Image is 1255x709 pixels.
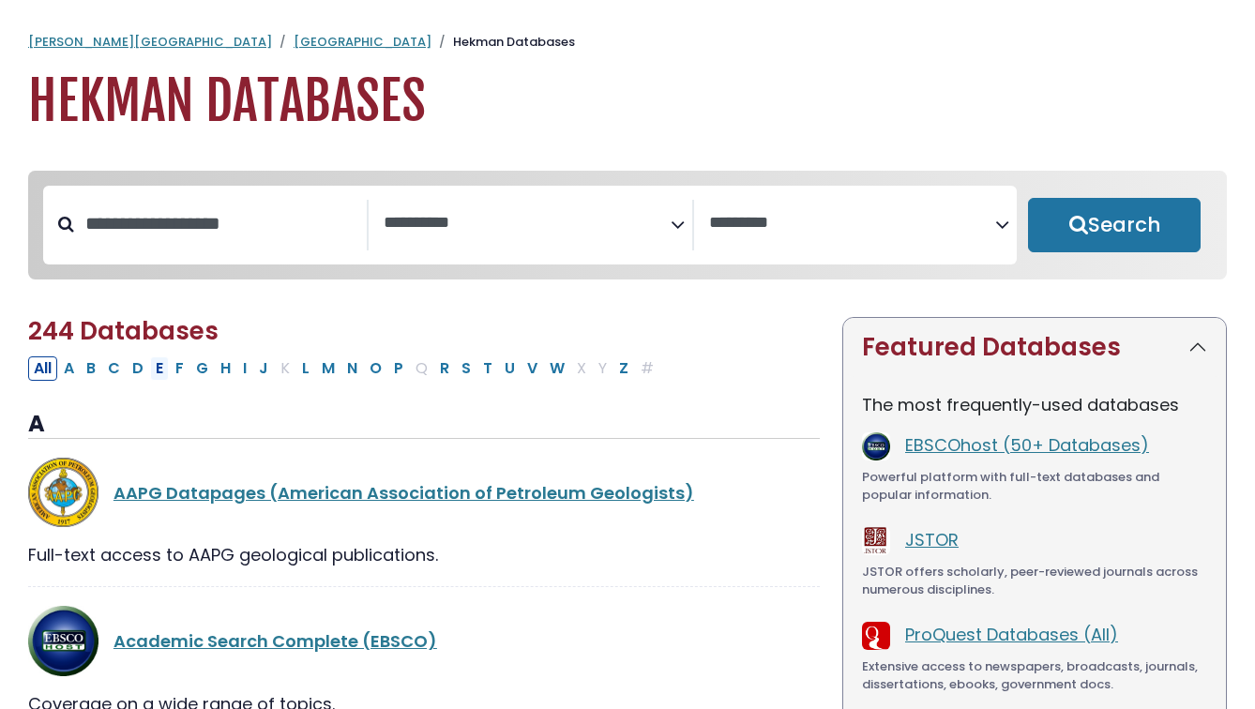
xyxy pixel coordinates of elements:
[862,468,1207,505] div: Powerful platform with full-text databases and popular information.
[150,356,169,381] button: Filter Results E
[388,356,409,381] button: Filter Results P
[215,356,236,381] button: Filter Results H
[477,356,498,381] button: Filter Results T
[74,208,367,239] input: Search database by title or keyword
[843,318,1226,377] button: Featured Databases
[544,356,570,381] button: Filter Results W
[58,356,80,381] button: Filter Results A
[28,411,820,439] h3: A
[127,356,149,381] button: Filter Results D
[190,356,214,381] button: Filter Results G
[384,214,671,234] textarea: Search
[28,33,272,51] a: [PERSON_NAME][GEOGRAPHIC_DATA]
[905,528,959,551] a: JSTOR
[294,33,431,51] a: [GEOGRAPHIC_DATA]
[253,356,274,381] button: Filter Results J
[102,356,126,381] button: Filter Results C
[862,392,1207,417] p: The most frequently-used databases
[709,214,996,234] textarea: Search
[28,356,57,381] button: All
[170,356,189,381] button: Filter Results F
[364,356,387,381] button: Filter Results O
[28,542,820,567] div: Full-text access to AAPG geological publications.
[296,356,315,381] button: Filter Results L
[499,356,521,381] button: Filter Results U
[905,623,1118,646] a: ProQuest Databases (All)
[522,356,543,381] button: Filter Results V
[613,356,634,381] button: Filter Results Z
[28,33,1227,52] nav: breadcrumb
[431,33,575,52] li: Hekman Databases
[316,356,340,381] button: Filter Results M
[862,563,1207,599] div: JSTOR offers scholarly, peer-reviewed journals across numerous disciplines.
[28,355,661,379] div: Alpha-list to filter by first letter of database name
[862,657,1207,694] div: Extensive access to newspapers, broadcasts, journals, dissertations, ebooks, government docs.
[905,433,1149,457] a: EBSCOhost (50+ Databases)
[1028,198,1201,252] button: Submit for Search Results
[434,356,455,381] button: Filter Results R
[28,70,1227,133] h1: Hekman Databases
[28,171,1227,279] nav: Search filters
[341,356,363,381] button: Filter Results N
[456,356,476,381] button: Filter Results S
[237,356,252,381] button: Filter Results I
[113,629,437,653] a: Academic Search Complete (EBSCO)
[28,314,219,348] span: 244 Databases
[113,481,694,505] a: AAPG Datapages (American Association of Petroleum Geologists)
[81,356,101,381] button: Filter Results B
